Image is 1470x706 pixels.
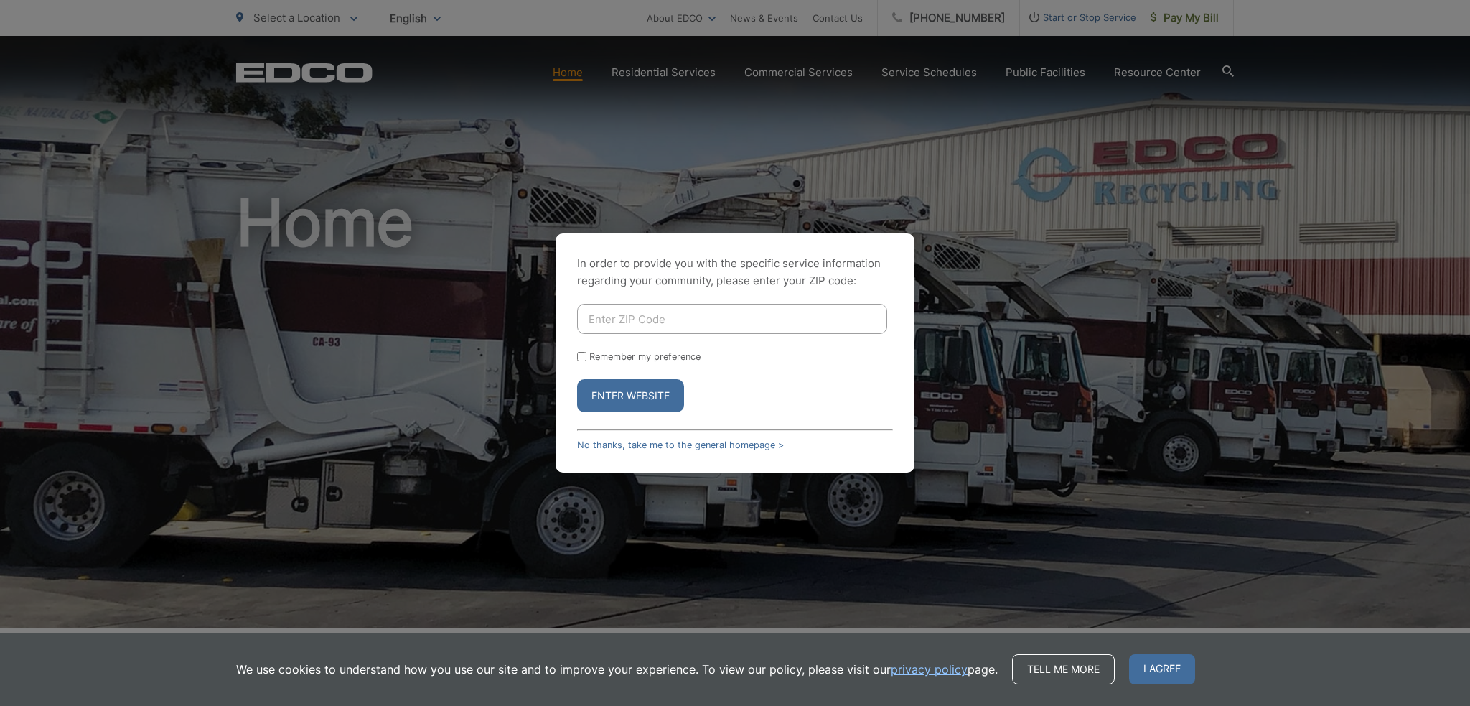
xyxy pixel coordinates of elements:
[891,661,968,678] a: privacy policy
[236,661,998,678] p: We use cookies to understand how you use our site and to improve your experience. To view our pol...
[577,440,784,450] a: No thanks, take me to the general homepage >
[577,379,684,412] button: Enter Website
[589,351,701,362] label: Remember my preference
[577,304,887,334] input: Enter ZIP Code
[577,255,893,289] p: In order to provide you with the specific service information regarding your community, please en...
[1012,654,1115,684] a: Tell me more
[1129,654,1195,684] span: I agree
